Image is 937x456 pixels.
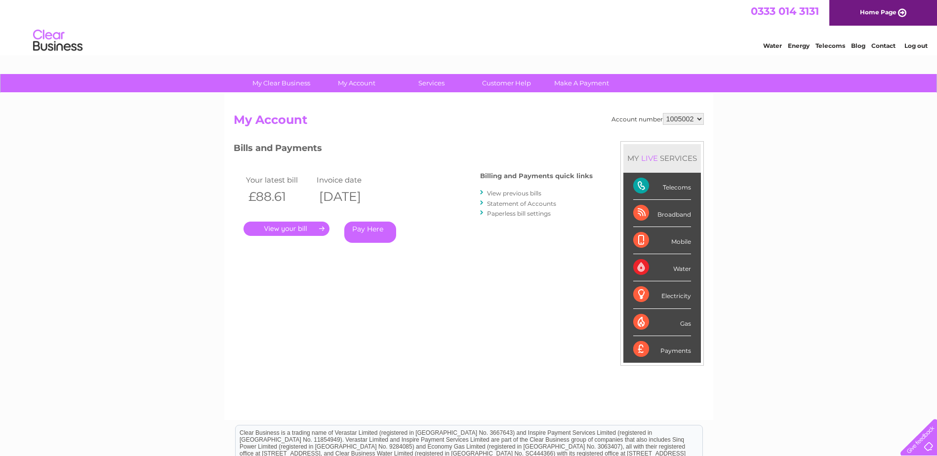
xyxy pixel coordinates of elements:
[633,309,691,336] div: Gas
[480,172,593,180] h4: Billing and Payments quick links
[851,42,865,49] a: Blog
[904,42,928,49] a: Log out
[871,42,896,49] a: Contact
[33,26,83,56] img: logo.png
[344,222,396,243] a: Pay Here
[314,173,385,187] td: Invoice date
[751,5,819,17] a: 0333 014 3131
[633,336,691,363] div: Payments
[241,74,322,92] a: My Clear Business
[633,281,691,308] div: Electricity
[633,227,691,254] div: Mobile
[234,141,593,158] h3: Bills and Payments
[244,222,329,236] a: .
[244,173,315,187] td: Your latest bill
[391,74,472,92] a: Services
[623,144,701,172] div: MY SERVICES
[236,5,702,48] div: Clear Business is a trading name of Verastar Limited (registered in [GEOGRAPHIC_DATA] No. 3667643...
[487,190,541,197] a: View previous bills
[244,187,315,207] th: £88.61
[541,74,622,92] a: Make A Payment
[611,113,704,125] div: Account number
[633,173,691,200] div: Telecoms
[314,187,385,207] th: [DATE]
[234,113,704,132] h2: My Account
[815,42,845,49] a: Telecoms
[466,74,547,92] a: Customer Help
[487,200,556,207] a: Statement of Accounts
[788,42,810,49] a: Energy
[633,200,691,227] div: Broadband
[639,153,660,163] div: LIVE
[633,254,691,281] div: Water
[316,74,397,92] a: My Account
[763,42,782,49] a: Water
[487,210,551,217] a: Paperless bill settings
